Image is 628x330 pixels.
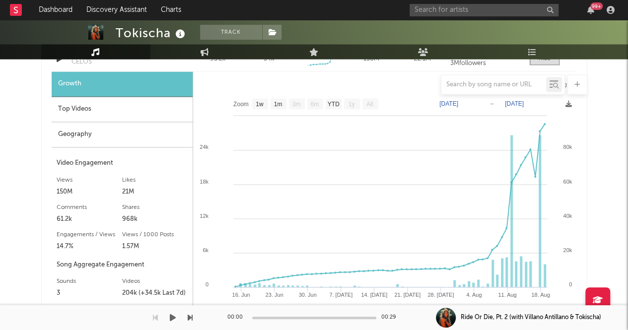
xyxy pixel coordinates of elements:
[200,25,262,40] button: Track
[122,186,188,198] div: 21M
[327,101,339,108] text: YTD
[256,101,264,108] text: 1w
[563,144,572,150] text: 80k
[366,101,373,108] text: All
[233,101,249,108] text: Zoom
[116,25,188,41] div: Tokischa
[57,302,122,314] div: Views
[298,291,316,297] text: 30. Jun
[57,275,122,287] div: Sounds
[122,174,188,186] div: Likes
[122,302,188,314] div: Engagements
[122,201,188,213] div: Shares
[57,240,122,252] div: 14.7%
[203,247,209,253] text: 6k
[122,213,188,225] div: 968k
[122,228,188,240] div: Views / 1000 Posts
[427,291,454,297] text: 28. [DATE]
[348,101,354,108] text: 1y
[292,101,300,108] text: 3m
[441,81,546,89] input: Search by song name or URL
[200,144,209,150] text: 24k
[466,291,482,297] text: 4. Aug
[563,212,572,218] text: 40k
[52,122,193,147] div: Geography
[450,60,519,67] div: 3M followers
[361,291,387,297] text: 14. [DATE]
[122,287,188,299] div: 204k (+34.5k Last 7d)
[200,212,209,218] text: 12k
[52,71,193,97] div: Growth
[563,247,572,253] text: 20k
[498,291,516,297] text: 11. Aug
[394,291,420,297] text: 21. [DATE]
[232,291,250,297] text: 16. Jun
[57,174,122,186] div: Views
[531,291,550,297] text: 18. Aug
[329,291,352,297] text: 7. [DATE]
[274,101,282,108] text: 1m
[122,275,188,287] div: Videos
[200,178,209,184] text: 18k
[410,4,558,16] input: Search for artists
[57,287,122,299] div: 3
[52,97,193,122] div: Top Videos
[205,281,208,287] text: 0
[265,291,283,297] text: 23. Jun
[563,178,572,184] text: 60k
[227,312,247,324] div: 00:00
[310,101,319,108] text: 6m
[57,213,122,225] div: 61.2k
[71,57,92,67] div: CELOS
[590,2,603,10] div: 99 +
[57,259,188,270] div: Song Aggregate Engagement
[57,201,122,213] div: Comments
[57,157,188,169] div: Video Engagement
[439,100,458,107] text: [DATE]
[568,281,571,287] text: 0
[587,6,594,14] button: 99+
[505,100,524,107] text: [DATE]
[57,228,122,240] div: Engagements / Views
[381,312,401,324] div: 00:29
[57,186,122,198] div: 150M
[122,240,188,252] div: 1.57M
[488,100,494,107] text: →
[461,313,601,322] div: Ride Or Die, Pt. 2 (with Villano Antillano & Tokischa)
